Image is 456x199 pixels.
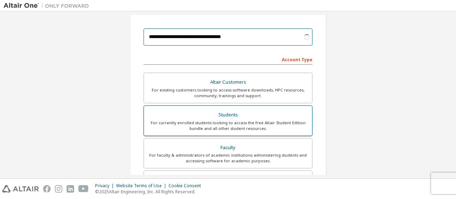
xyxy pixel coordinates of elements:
div: Altair Customers [148,77,308,87]
img: Altair One [4,2,93,9]
div: Account Type [144,53,312,65]
img: youtube.svg [78,185,89,193]
img: instagram.svg [55,185,62,193]
div: Privacy [95,183,116,189]
div: Cookie Consent [169,183,205,189]
div: For currently enrolled students looking to access the free Altair Student Edition bundle and all ... [148,120,308,131]
p: © 2025 Altair Engineering, Inc. All Rights Reserved. [95,189,205,195]
img: linkedin.svg [67,185,74,193]
div: Students [148,110,308,120]
img: facebook.svg [43,185,51,193]
img: altair_logo.svg [2,185,39,193]
div: For existing customers looking to access software downloads, HPC resources, community, trainings ... [148,87,308,99]
div: For faculty & administrators of academic institutions administering students and accessing softwa... [148,152,308,164]
div: Website Terms of Use [116,183,169,189]
div: Faculty [148,143,308,153]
